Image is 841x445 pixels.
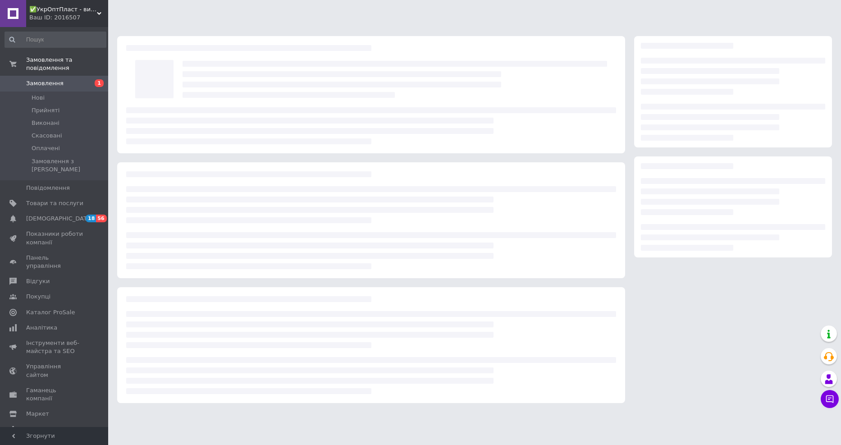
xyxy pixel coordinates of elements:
[26,293,50,301] span: Покупці
[26,386,83,403] span: Гаманець компанії
[26,254,83,270] span: Панель управління
[96,215,106,222] span: 56
[26,79,64,87] span: Замовлення
[26,56,108,72] span: Замовлення та повідомлення
[32,106,59,115] span: Прийняті
[26,410,49,418] span: Маркет
[5,32,106,48] input: Пошук
[32,94,45,102] span: Нові
[26,199,83,207] span: Товари та послуги
[26,277,50,285] span: Відгуки
[26,425,72,433] span: Налаштування
[26,308,75,317] span: Каталог ProSale
[29,5,97,14] span: ✅УкрОптПласт - виробник пластикових заглушок і ритуальної фурнітури в Україні
[32,119,59,127] span: Виконані
[26,339,83,355] span: Інструменти веб-майстра та SEO
[821,390,839,408] button: Чат з покупцем
[32,144,60,152] span: Оплачені
[95,79,104,87] span: 1
[26,230,83,246] span: Показники роботи компанії
[26,362,83,379] span: Управління сайтом
[86,215,96,222] span: 18
[26,324,57,332] span: Аналітика
[26,215,93,223] span: [DEMOGRAPHIC_DATA]
[26,184,70,192] span: Повідомлення
[32,132,62,140] span: Скасовані
[32,157,105,174] span: Замовлення з [PERSON_NAME]
[29,14,108,22] div: Ваш ID: 2016507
